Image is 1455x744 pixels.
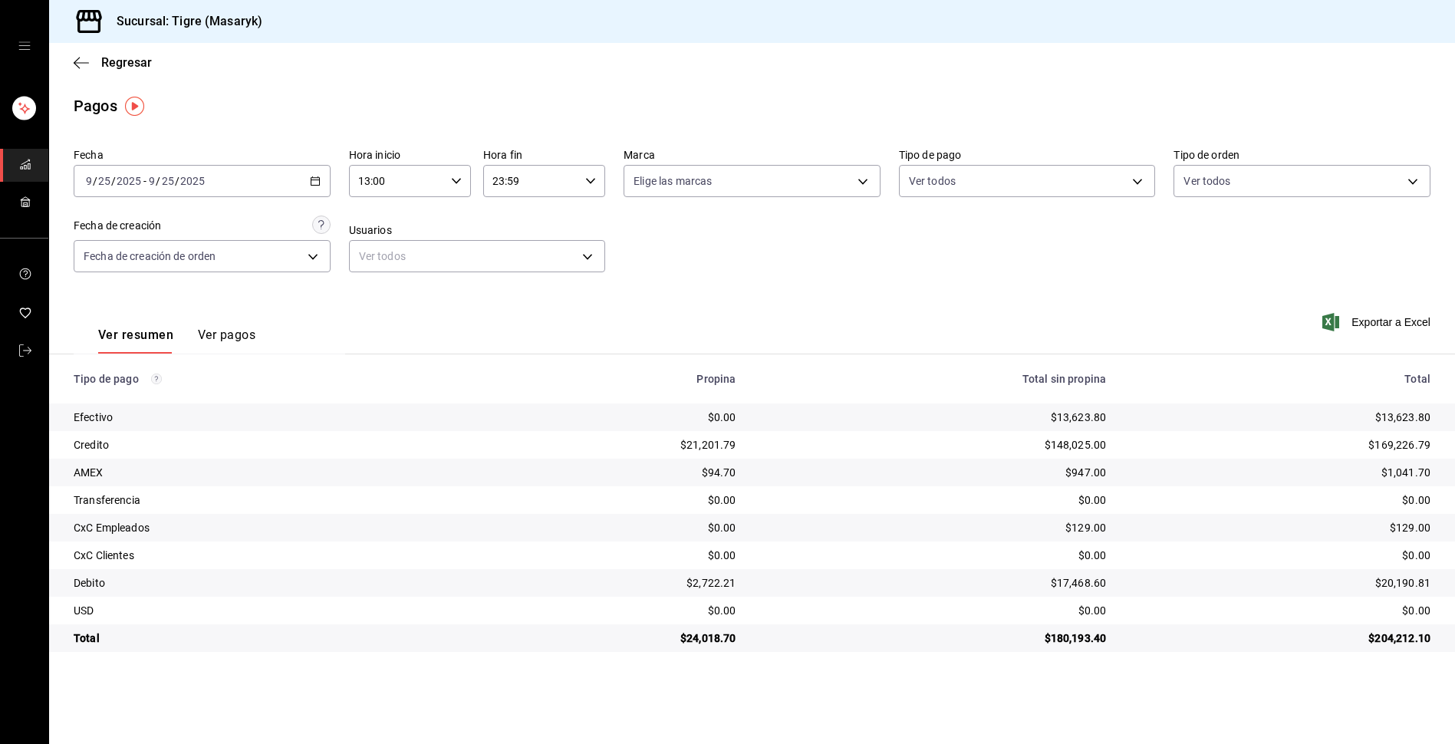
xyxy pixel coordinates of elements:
input: -- [85,175,93,187]
label: Hora fin [483,150,605,160]
div: Efectivo [74,410,463,425]
span: Ver todos [1183,173,1230,189]
div: $2,722.21 [487,575,736,591]
span: - [143,175,146,187]
div: $947.00 [761,465,1107,480]
button: Exportar a Excel [1325,313,1430,331]
div: AMEX [74,465,463,480]
input: -- [148,175,156,187]
input: ---- [116,175,142,187]
div: Debito [74,575,463,591]
div: $1,041.70 [1131,465,1430,480]
div: CxC Clientes [74,548,463,563]
label: Usuarios [349,225,606,235]
div: Total [1131,373,1430,385]
div: Tipo de pago [74,373,463,385]
div: $0.00 [487,603,736,618]
span: / [175,175,179,187]
div: $0.00 [761,603,1107,618]
div: Total sin propina [761,373,1107,385]
div: $180,193.40 [761,630,1107,646]
div: Fecha de creación [74,218,161,234]
label: Fecha [74,150,331,160]
div: $13,623.80 [1131,410,1430,425]
div: Total [74,630,463,646]
div: $129.00 [761,520,1107,535]
div: $0.00 [1131,548,1430,563]
label: Tipo de pago [899,150,1156,160]
span: / [111,175,116,187]
div: $0.00 [487,410,736,425]
div: Pagos [74,94,117,117]
label: Hora inicio [349,150,471,160]
div: $24,018.70 [487,630,736,646]
div: $13,623.80 [761,410,1107,425]
div: navigation tabs [98,328,255,354]
div: $169,226.79 [1131,437,1430,453]
span: / [156,175,160,187]
div: $94.70 [487,465,736,480]
button: Ver resumen [98,328,173,354]
div: $148,025.00 [761,437,1107,453]
div: $0.00 [487,548,736,563]
span: Fecha de creación de orden [84,249,216,264]
input: ---- [179,175,206,187]
input: -- [161,175,175,187]
img: Tooltip marker [125,97,144,116]
span: Ver todos [909,173,956,189]
div: Credito [74,437,463,453]
button: open drawer [18,40,31,52]
span: Elige las marcas [634,173,712,189]
div: CxC Empleados [74,520,463,535]
div: Transferencia [74,492,463,508]
div: $0.00 [761,492,1107,508]
label: Marca [624,150,881,160]
label: Tipo de orden [1174,150,1430,160]
div: $0.00 [487,492,736,508]
div: $21,201.79 [487,437,736,453]
div: $17,468.60 [761,575,1107,591]
input: -- [97,175,111,187]
div: USD [74,603,463,618]
button: Regresar [74,55,152,70]
span: Regresar [101,55,152,70]
div: Propina [487,373,736,385]
button: Ver pagos [198,328,255,354]
div: $129.00 [1131,520,1430,535]
div: $0.00 [761,548,1107,563]
div: $0.00 [487,520,736,535]
svg: Los pagos realizados con Pay y otras terminales son montos brutos. [151,374,162,384]
div: Ver todos [349,240,606,272]
h3: Sucursal: Tigre (Masaryk) [104,12,262,31]
div: $0.00 [1131,603,1430,618]
div: $20,190.81 [1131,575,1430,591]
span: / [93,175,97,187]
div: $204,212.10 [1131,630,1430,646]
div: $0.00 [1131,492,1430,508]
